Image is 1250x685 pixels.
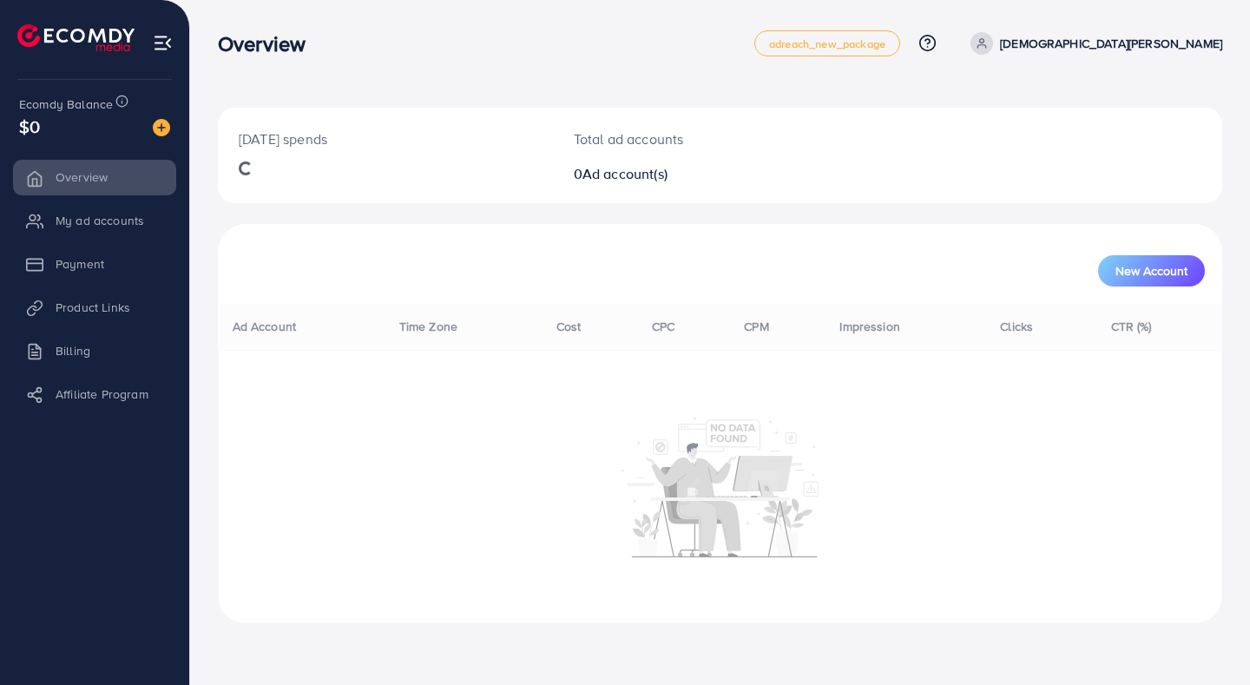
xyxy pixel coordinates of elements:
p: [DATE] spends [239,128,532,149]
span: $0 [19,114,40,139]
img: menu [153,33,173,53]
p: [DEMOGRAPHIC_DATA][PERSON_NAME] [1000,33,1222,54]
span: Ad account(s) [582,164,668,183]
img: logo [17,24,135,51]
h2: 0 [574,166,783,182]
button: New Account [1098,255,1205,287]
h3: Overview [218,31,319,56]
a: [DEMOGRAPHIC_DATA][PERSON_NAME] [964,32,1222,55]
img: image [153,119,170,136]
p: Total ad accounts [574,128,783,149]
a: adreach_new_package [754,30,900,56]
span: adreach_new_package [769,38,885,49]
span: Ecomdy Balance [19,96,113,113]
span: New Account [1115,265,1187,277]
